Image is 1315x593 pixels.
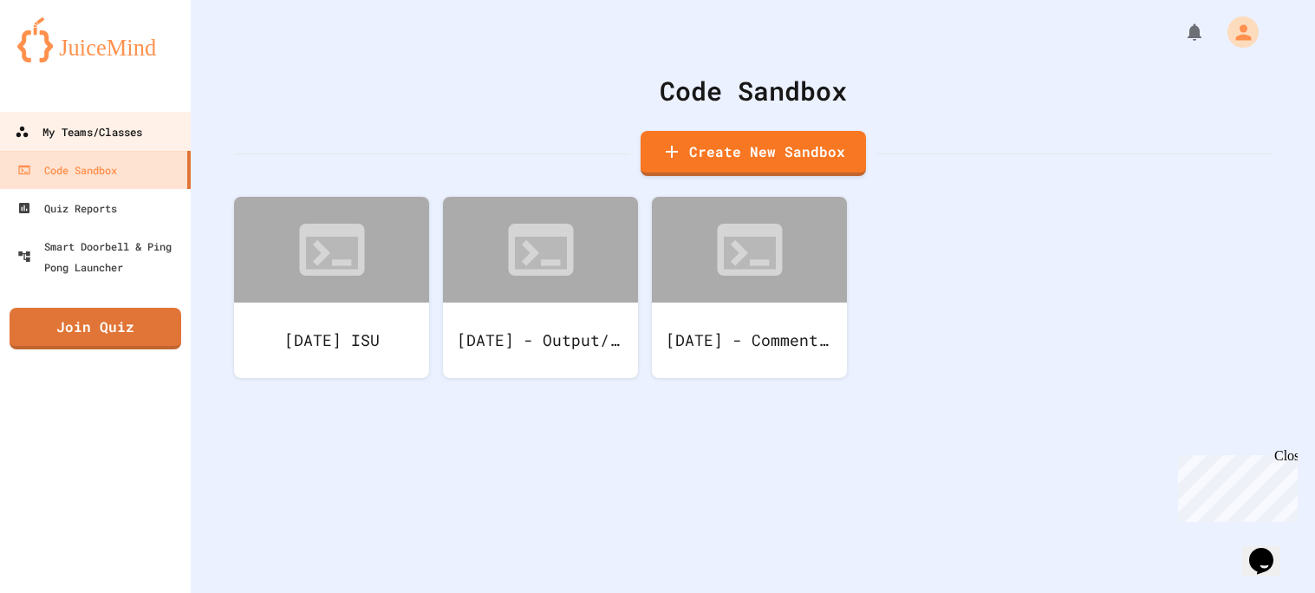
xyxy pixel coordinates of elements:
[652,197,847,378] a: [DATE] - Commenting Practice
[443,303,638,378] div: [DATE] - Output/Input Practice
[234,71,1272,110] div: Code Sandbox
[17,160,117,180] div: Code Sandbox
[17,17,173,62] img: logo-orange.svg
[1242,524,1298,576] iframe: chat widget
[1209,12,1263,52] div: My Account
[234,197,429,378] a: [DATE] ISU
[443,197,638,378] a: [DATE] - Output/Input Practice
[17,236,184,277] div: Smart Doorbell & Ping Pong Launcher
[641,131,866,176] a: Create New Sandbox
[1171,448,1298,522] iframe: chat widget
[7,7,120,110] div: Chat with us now!Close
[234,303,429,378] div: [DATE] ISU
[10,308,181,349] a: Join Quiz
[17,198,117,218] div: Quiz Reports
[652,303,847,378] div: [DATE] - Commenting Practice
[1152,17,1209,47] div: My Notifications
[15,121,142,143] div: My Teams/Classes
